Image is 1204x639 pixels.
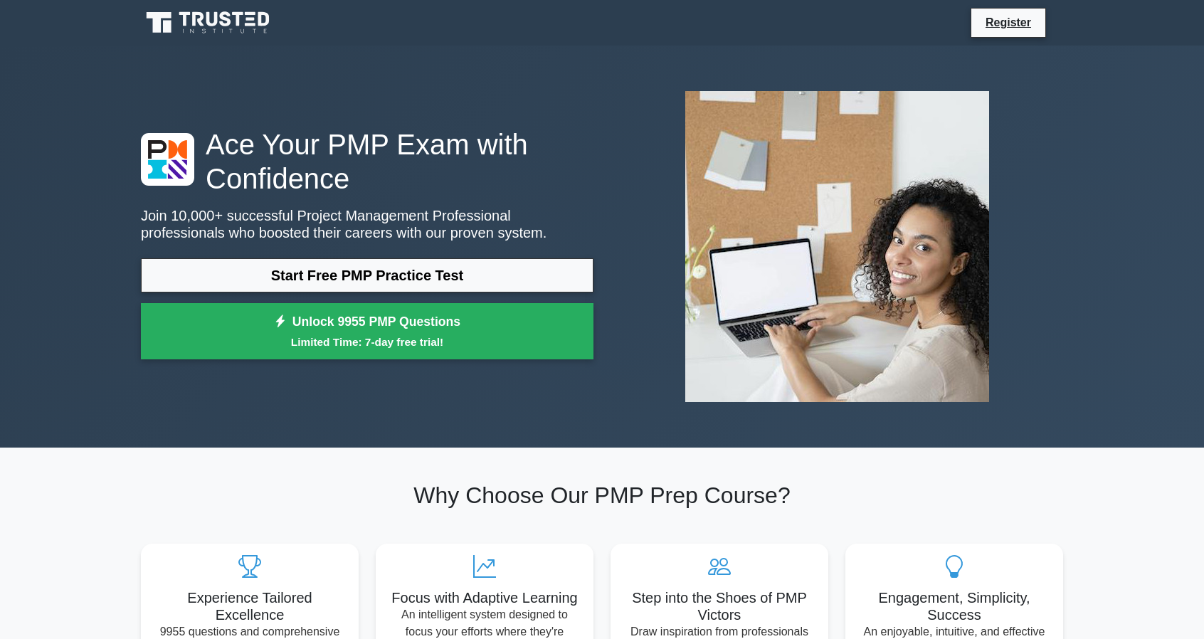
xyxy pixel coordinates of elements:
[141,258,593,292] a: Start Free PMP Practice Test
[141,482,1063,509] h2: Why Choose Our PMP Prep Course?
[857,589,1052,623] h5: Engagement, Simplicity, Success
[387,589,582,606] h5: Focus with Adaptive Learning
[141,127,593,196] h1: Ace Your PMP Exam with Confidence
[152,589,347,623] h5: Experience Tailored Excellence
[141,303,593,360] a: Unlock 9955 PMP QuestionsLimited Time: 7-day free trial!
[622,589,817,623] h5: Step into the Shoes of PMP Victors
[159,334,576,350] small: Limited Time: 7-day free trial!
[141,207,593,241] p: Join 10,000+ successful Project Management Professional professionals who boosted their careers w...
[977,14,1040,31] a: Register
